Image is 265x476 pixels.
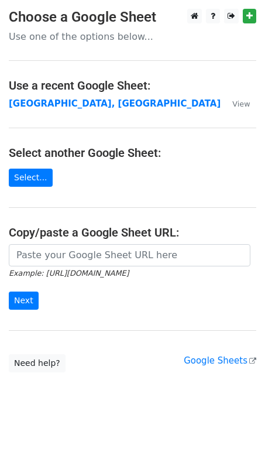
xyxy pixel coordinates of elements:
[9,146,256,160] h4: Select another Google Sheet:
[9,9,256,26] h3: Choose a Google Sheet
[232,100,250,108] small: View
[9,98,221,109] a: [GEOGRAPHIC_DATA], [GEOGRAPHIC_DATA]
[9,354,66,372] a: Need help?
[9,169,53,187] a: Select...
[9,269,129,278] small: Example: [URL][DOMAIN_NAME]
[184,355,256,366] a: Google Sheets
[9,225,256,239] h4: Copy/paste a Google Sheet URL:
[9,244,250,266] input: Paste your Google Sheet URL here
[9,78,256,93] h4: Use a recent Google Sheet:
[9,292,39,310] input: Next
[221,98,250,109] a: View
[9,30,256,43] p: Use one of the options below...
